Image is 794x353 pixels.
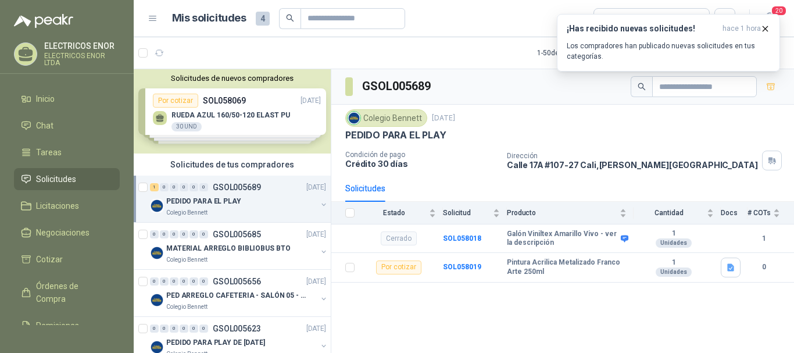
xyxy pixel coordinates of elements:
[771,5,787,16] span: 20
[189,277,198,286] div: 0
[507,152,758,160] p: Dirección
[166,255,208,265] p: Colegio Bennett
[723,24,761,34] span: hace 1 hora
[36,226,90,239] span: Negociaciones
[507,209,617,217] span: Producto
[345,151,498,159] p: Condición de pago
[14,248,120,270] a: Cotizar
[134,69,331,154] div: Solicitudes de nuevos compradoresPor cotizarSOL058069[DATE] RUEDA AZUL 160/50-120 ELAST PU30 UNDP...
[507,258,627,276] b: Pintura Acrilica Metalizado Franco Arte 250ml
[348,112,360,124] img: Company Logo
[14,168,120,190] a: Solicitudes
[36,173,76,186] span: Solicitudes
[180,325,188,333] div: 0
[172,10,246,27] h1: Mis solicitudes
[150,293,164,307] img: Company Logo
[199,183,208,191] div: 0
[432,113,455,124] p: [DATE]
[14,195,120,217] a: Licitaciones
[170,230,178,238] div: 0
[160,325,169,333] div: 0
[14,88,120,110] a: Inicio
[567,41,770,62] p: Los compradores han publicado nuevas solicitudes en tus categorías.
[150,199,164,213] img: Company Logo
[150,274,328,312] a: 0 0 0 0 0 0 GSOL005656[DATE] Company LogoPED ARREGLO CAFETERIA - SALÓN 05 - MATERIAL CARP.Colegio...
[443,263,481,271] a: SOL058019
[36,92,55,105] span: Inicio
[507,160,758,170] p: Calle 17A #107-27 Cali , [PERSON_NAME][GEOGRAPHIC_DATA]
[656,238,692,248] div: Unidades
[362,77,432,95] h3: GSOL005689
[134,154,331,176] div: Solicitudes de tus compradores
[759,8,780,29] button: 20
[14,115,120,137] a: Chat
[656,268,692,277] div: Unidades
[180,230,188,238] div: 0
[138,74,326,83] button: Solicitudes de nuevos compradores
[199,325,208,333] div: 0
[180,183,188,191] div: 0
[150,227,328,265] a: 0 0 0 0 0 0 GSOL005685[DATE] Company LogoMATERIAL ARREGLO BIBLIOBUS BTOColegio Bennett
[306,323,326,334] p: [DATE]
[150,277,159,286] div: 0
[36,199,79,212] span: Licitaciones
[160,183,169,191] div: 0
[14,315,120,337] a: Remisiones
[345,109,427,127] div: Colegio Bennett
[381,231,417,245] div: Cerrado
[306,276,326,287] p: [DATE]
[36,319,79,332] span: Remisiones
[557,14,780,72] button: ¡Has recibido nuevas solicitudes!hace 1 hora Los compradores han publicado nuevas solicitudes en ...
[199,230,208,238] div: 0
[747,262,780,273] b: 0
[170,183,178,191] div: 0
[189,230,198,238] div: 0
[44,52,120,66] p: ELECTRICOS ENOR LTDA
[634,229,714,238] b: 1
[213,230,261,238] p: GSOL005685
[443,202,507,224] th: Solicitud
[537,44,609,62] div: 1 - 50 de 225
[256,12,270,26] span: 4
[306,229,326,240] p: [DATE]
[443,234,481,243] a: SOL058018
[747,202,794,224] th: # COTs
[14,222,120,244] a: Negociaciones
[507,202,634,224] th: Producto
[345,159,498,169] p: Crédito 30 días
[306,182,326,193] p: [DATE]
[170,325,178,333] div: 0
[166,208,208,217] p: Colegio Bennett
[189,325,198,333] div: 0
[166,302,208,312] p: Colegio Bennett
[14,14,73,28] img: Logo peakr
[150,180,328,217] a: 1 0 0 0 0 0 GSOL005689[DATE] Company LogoPEDIDO PARA EL PLAYColegio Bennett
[44,42,120,50] p: ELECTRICOS ENOR
[150,183,159,191] div: 1
[36,146,62,159] span: Tareas
[443,209,491,217] span: Solicitud
[160,230,169,238] div: 0
[150,246,164,260] img: Company Logo
[160,277,169,286] div: 0
[747,209,771,217] span: # COTs
[213,277,261,286] p: GSOL005656
[638,83,646,91] span: search
[36,280,109,305] span: Órdenes de Compra
[150,325,159,333] div: 0
[14,275,120,310] a: Órdenes de Compra
[507,230,618,248] b: Galón Viniltex Amarillo Vivo - ver la descripción
[567,24,718,34] h3: ¡Has recibido nuevas solicitudes!
[14,141,120,163] a: Tareas
[213,325,261,333] p: GSOL005623
[166,337,265,348] p: PEDIDO PARA PLAY DE [DATE]
[166,290,311,301] p: PED ARREGLO CAFETERIA - SALÓN 05 - MATERIAL CARP.
[36,119,53,132] span: Chat
[166,196,241,207] p: PEDIDO PARA EL PLAY
[601,12,625,25] div: Todas
[166,243,290,254] p: MATERIAL ARREGLO BIBLIOBUS BTO
[170,277,178,286] div: 0
[721,202,747,224] th: Docs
